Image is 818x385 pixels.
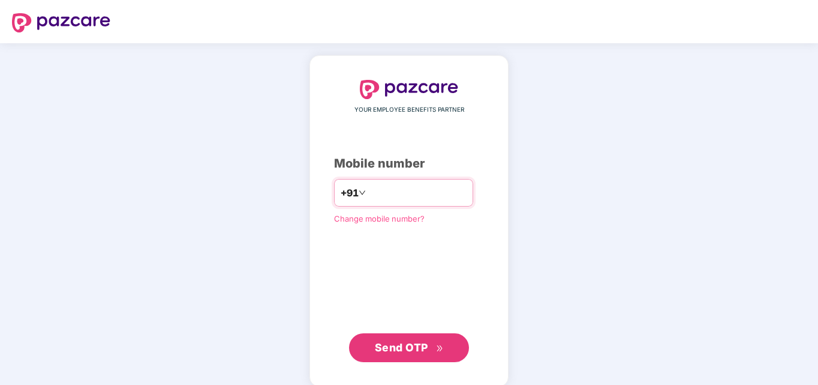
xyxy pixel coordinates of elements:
[349,333,469,362] button: Send OTPdouble-right
[360,80,458,99] img: logo
[375,341,428,354] span: Send OTP
[354,105,464,115] span: YOUR EMPLOYEE BENEFITS PARTNER
[341,186,359,201] span: +91
[436,345,444,353] span: double-right
[334,214,425,223] a: Change mobile number?
[359,189,366,196] span: down
[334,154,484,173] div: Mobile number
[12,13,110,32] img: logo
